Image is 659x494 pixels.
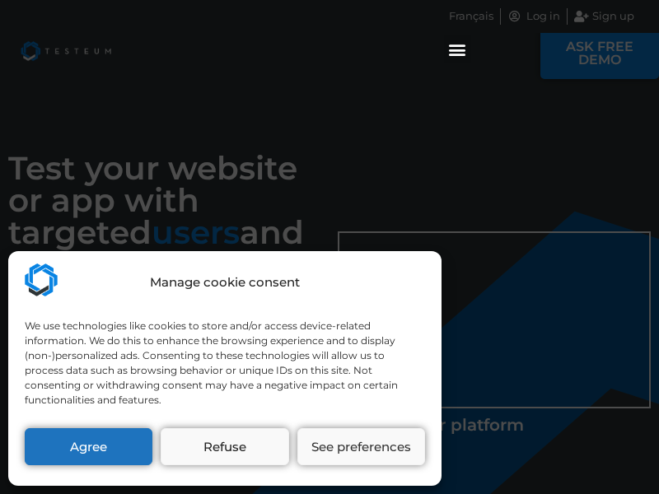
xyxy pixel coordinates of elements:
[297,428,425,465] button: See preferences
[25,319,423,408] div: We use technologies like cookies to store and/or access device-related information. We do this to...
[161,428,288,465] button: Refuse
[25,263,58,296] img: Testeum.com - Application crowdtesting platform
[150,273,300,292] div: Manage cookie consent
[444,35,471,63] div: Menu Toggle
[25,428,152,465] button: Agree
